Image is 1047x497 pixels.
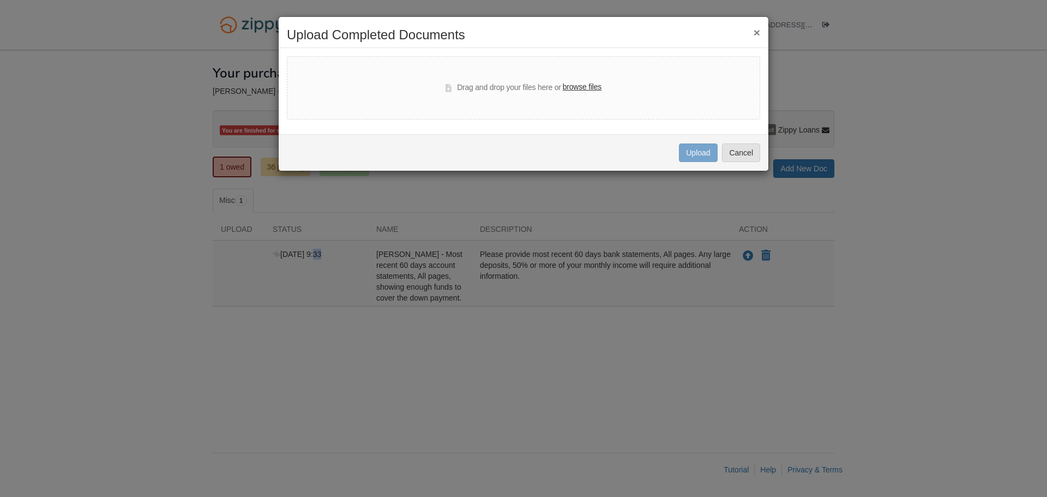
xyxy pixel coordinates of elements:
button: × [754,27,760,38]
button: Upload [679,143,717,162]
h2: Upload Completed Documents [287,28,760,42]
div: Drag and drop your files here or [446,81,601,94]
button: Cancel [722,143,760,162]
label: browse files [563,81,601,93]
